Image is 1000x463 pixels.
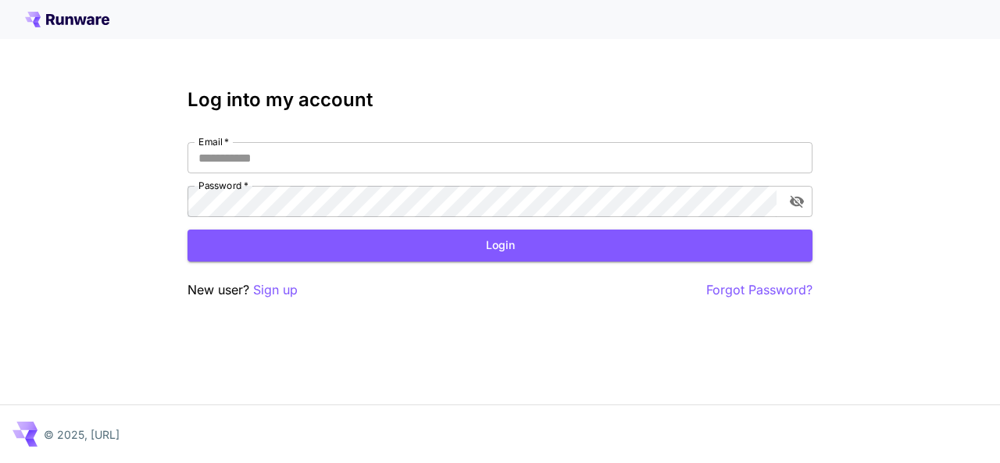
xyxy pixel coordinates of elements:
[198,179,248,192] label: Password
[706,280,812,300] button: Forgot Password?
[783,187,811,215] button: toggle password visibility
[44,426,120,443] p: © 2025, [URL]
[187,230,812,262] button: Login
[187,280,298,300] p: New user?
[198,135,229,148] label: Email
[253,280,298,300] button: Sign up
[187,89,812,111] h3: Log into my account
